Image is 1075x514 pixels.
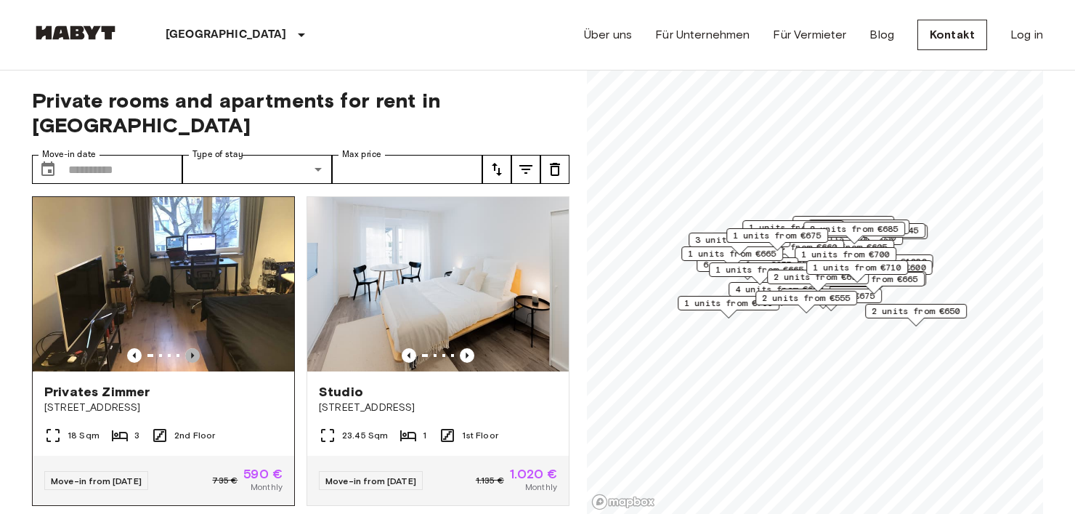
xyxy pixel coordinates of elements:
a: Mapbox logo [591,494,655,510]
span: 3 units from €700 [695,233,784,246]
button: tune [482,155,511,184]
label: Max price [342,148,381,161]
span: Monthly [251,481,283,494]
div: Map marker [803,222,905,244]
span: 1 units from €700 [684,297,773,310]
button: Previous image [402,348,416,363]
div: Map marker [806,260,908,283]
a: Über uns [584,26,632,44]
button: Previous image [460,348,474,363]
span: 4 units from €600 [735,283,824,296]
div: Map marker [808,220,909,242]
a: Für Vermieter [773,26,846,44]
span: 590 € [243,467,283,481]
span: 18 Sqm [68,429,100,442]
div: Map marker [726,228,828,251]
span: 1 [423,429,426,442]
span: 2 units from €650 [872,305,960,318]
div: Map marker [827,254,933,277]
div: Map marker [678,296,779,318]
span: 2 units from €545 [830,224,919,237]
span: Privates Zimmer [44,383,150,401]
span: Private rooms and apartments for rent in [GEOGRAPHIC_DATA] [32,88,569,137]
div: Map marker [709,262,811,285]
span: Move-in from [DATE] [51,475,142,486]
span: 1 units from €615 [814,220,903,233]
span: 1st Floor [462,429,498,442]
div: Map marker [826,260,933,283]
div: Map marker [681,246,783,269]
p: [GEOGRAPHIC_DATA] [166,26,287,44]
label: Type of stay [192,148,243,161]
img: Marketing picture of unit DE-04-027-001-01HF [33,197,294,372]
div: Map marker [729,282,830,305]
a: Marketing picture of unit DE-04-027-001-01HFPrevious imagePrevious imagePrivates Zimmer[STREET_AD... [32,196,295,506]
a: Für Unternehmen [655,26,750,44]
button: tune [511,155,540,184]
span: 1 units from €665 [715,263,804,276]
span: 2 units from €690 [774,270,862,284]
span: 2nd Floor [174,429,215,442]
span: Move-in from [DATE] [325,475,416,486]
span: 1 units from €685 [749,221,837,234]
span: 2 units from €675 [787,289,875,302]
button: Previous image [127,348,142,363]
span: 735 € [212,474,238,487]
span: 1.020 € [510,467,557,481]
span: Monthly [525,481,557,494]
div: Map marker [792,216,894,238]
div: Map marker [742,240,844,262]
button: Previous image [185,348,200,363]
div: Map marker [767,270,869,292]
div: Map marker [755,291,857,313]
a: Kontakt [917,20,987,50]
a: Log in [1010,26,1043,44]
span: 2 units from €555 [762,292,851,305]
img: Habyt [32,25,119,40]
span: 1.135 € [476,474,504,487]
div: Map marker [823,272,925,294]
a: Blog [869,26,894,44]
span: 1 units from €665 [829,273,918,286]
div: Map marker [795,247,896,270]
span: 23.45 Sqm [342,429,388,442]
span: 2 units from €685 [810,222,898,236]
span: 1 units from €665 [688,247,776,260]
span: 12 units from €600 [832,261,926,274]
button: tune [540,155,569,184]
div: Map marker [742,220,844,243]
img: Marketing picture of unit DE-04-001-014-01H [307,197,569,372]
span: 1 units from €700 [801,248,890,261]
span: [STREET_ADDRESS] [44,401,283,415]
a: Marketing picture of unit DE-04-001-014-01HPrevious imagePrevious imageStudio[STREET_ADDRESS]23.4... [307,196,569,506]
span: 1 units from €675 [733,229,822,242]
label: Move-in date [42,148,96,161]
button: Choose date [33,155,62,184]
span: 1 units from €650 [799,217,888,230]
span: 3 [134,429,139,442]
span: 9 units from €1020 [833,255,927,268]
span: [STREET_ADDRESS] [319,401,557,415]
div: Map marker [865,304,967,326]
span: Studio [319,383,363,401]
div: Map marker [689,233,790,255]
span: 1 units from €710 [813,261,901,274]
